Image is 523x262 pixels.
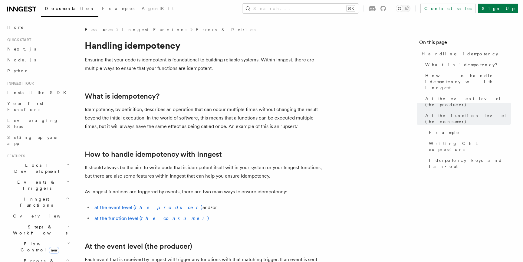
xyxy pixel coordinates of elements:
[122,27,187,33] a: Inngest Functions
[425,73,511,91] span: How to handle idempotency with Inngest
[423,110,511,127] a: At the function level (the consumer)
[196,27,255,33] a: Errors & Retries
[41,2,98,17] a: Documentation
[429,157,511,169] span: Idempotency keys and fan-out
[13,214,75,218] span: Overview
[85,188,327,196] p: As Inngest functions are triggered by events, there are two main ways to ensure idempotency:
[94,205,202,210] a: at the event level (the producer)
[5,38,31,42] span: Quick start
[135,205,201,210] em: the producer
[420,4,476,13] a: Contact sales
[347,5,355,11] kbd: ⌘K
[419,48,511,59] a: Handling idempotency
[423,93,511,110] a: At the event level (the producer)
[85,105,327,131] p: Idempotency, by definition, describes an operation that can occur multiple times without changing...
[7,47,36,51] span: Next.js
[5,22,71,33] a: Home
[45,6,95,11] span: Documentation
[93,203,327,212] li: and/or
[85,163,327,180] p: It should always be the aim to write code that is idempotent itself within your system or your In...
[396,5,410,12] button: Toggle dark mode
[85,92,160,100] a: What is idempotency?
[423,59,511,70] a: What is idempotency?
[419,39,511,48] h4: On this page
[142,6,174,11] span: AgentKit
[7,101,43,112] span: Your first Functions
[7,118,58,129] span: Leveraging Steps
[11,238,71,255] button: Flow Controlnew
[7,24,24,30] span: Home
[423,70,511,93] a: How to handle idempotency with Inngest
[141,215,207,221] em: the consumer
[85,242,192,251] a: At the event level (the producer)
[94,215,209,221] a: at the function level (the consumer)
[5,177,71,194] button: Events & Triggers
[429,129,459,136] span: Example
[49,247,59,254] span: new
[5,132,71,149] a: Setting up your app
[7,68,29,73] span: Python
[7,90,70,95] span: Install the SDK
[11,211,71,221] a: Overview
[5,160,71,177] button: Local Development
[85,40,327,51] h1: Handling idempotency
[5,44,71,54] a: Next.js
[85,56,327,73] p: Ensuring that your code is idempotent is foundational to building reliable systems. Within Innges...
[478,4,518,13] a: Sign Up
[102,6,134,11] span: Examples
[242,4,359,13] button: Search...⌘K
[5,196,65,208] span: Inngest Functions
[11,241,67,253] span: Flow Control
[5,154,25,159] span: Features
[5,81,34,86] span: Inngest tour
[426,155,511,172] a: Idempotency keys and fan-out
[429,140,511,152] span: Writing CEL expressions
[85,27,113,33] span: Features
[422,51,498,57] span: Handling idempotency
[5,162,66,174] span: Local Development
[11,224,67,236] span: Steps & Workflows
[426,138,511,155] a: Writing CEL expressions
[7,135,59,146] span: Setting up your app
[7,57,36,62] span: Node.js
[5,87,71,98] a: Install the SDK
[426,127,511,138] a: Example
[5,115,71,132] a: Leveraging Steps
[98,2,138,16] a: Examples
[5,179,66,191] span: Events & Triggers
[425,113,511,125] span: At the function level (the consumer)
[138,2,177,16] a: AgentKit
[5,54,71,65] a: Node.js
[11,221,71,238] button: Steps & Workflows
[425,62,502,68] span: What is idempotency?
[85,150,222,159] a: How to handle idempotency with Inngest
[5,98,71,115] a: Your first Functions
[5,65,71,76] a: Python
[425,96,511,108] span: At the event level (the producer)
[5,194,71,211] button: Inngest Functions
